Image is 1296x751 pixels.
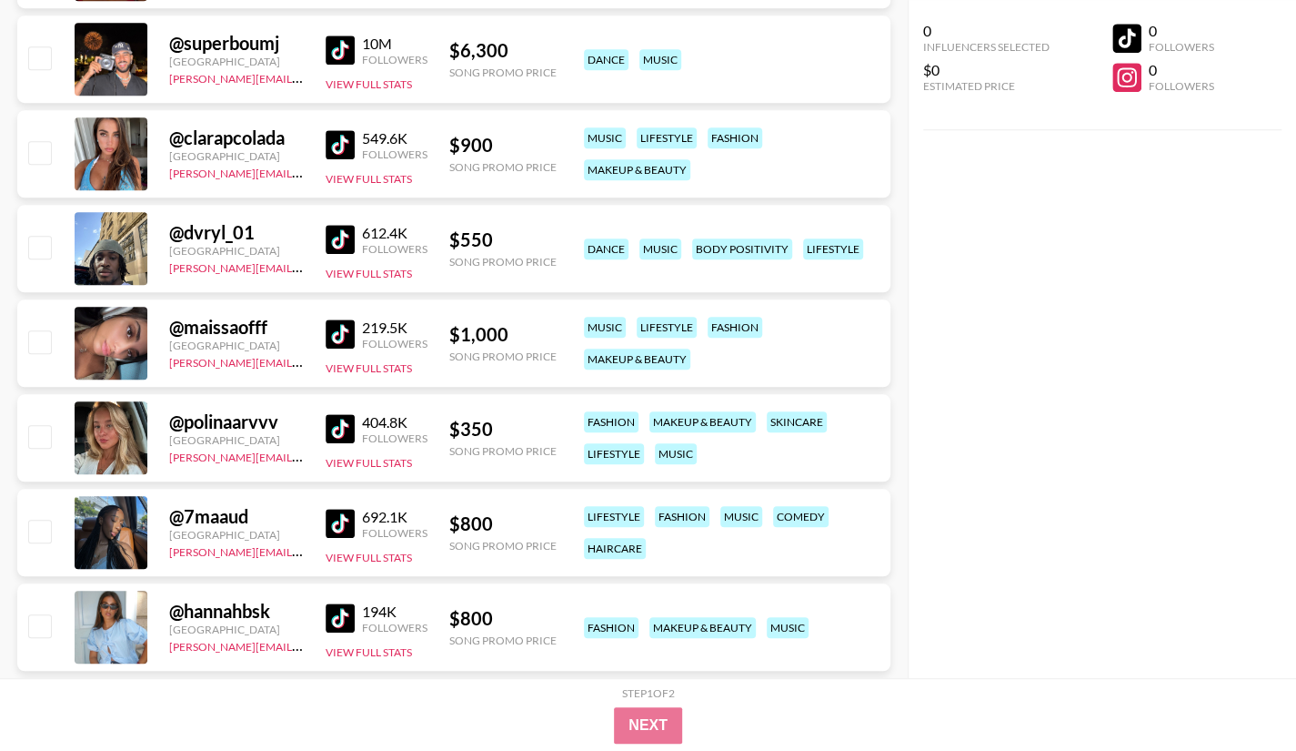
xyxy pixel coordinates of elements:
a: [PERSON_NAME][EMAIL_ADDRESS][PERSON_NAME][PERSON_NAME][DOMAIN_NAME] [169,258,611,275]
div: Song Promo Price [449,255,557,269]
div: haircare [584,538,646,559]
div: lifestyle [584,506,644,527]
div: Followers [1149,40,1214,54]
div: $ 6,300 [449,39,557,62]
div: $ 550 [449,228,557,251]
div: lifestyle [803,238,863,259]
div: Followers [362,431,427,445]
div: 0 [1149,22,1214,40]
a: [PERSON_NAME][EMAIL_ADDRESS][DOMAIN_NAME] [169,636,438,654]
iframe: Drift Widget Chat Controller [1205,660,1274,729]
div: makeup & beauty [584,349,690,370]
div: makeup & beauty [649,617,756,638]
div: Song Promo Price [449,66,557,79]
div: makeup & beauty [649,411,756,432]
button: View Full Stats [326,172,412,186]
div: skincare [767,411,827,432]
div: music [584,317,626,338]
div: Followers [362,337,427,350]
img: TikTok [326,36,355,65]
div: $0 [923,61,1050,79]
div: 612.4K [362,224,427,242]
div: [GEOGRAPHIC_DATA] [169,149,304,163]
div: $ 800 [449,607,557,630]
div: [GEOGRAPHIC_DATA] [169,244,304,258]
div: comedy [773,506,829,527]
a: [PERSON_NAME][EMAIL_ADDRESS][DOMAIN_NAME] [169,352,438,370]
div: 219.5K [362,319,427,337]
img: TikTok [326,604,355,633]
div: fashion [584,411,638,432]
div: fashion [584,617,638,638]
div: Song Promo Price [449,160,557,174]
a: [PERSON_NAME][EMAIL_ADDRESS][DOMAIN_NAME] [169,542,438,559]
div: [GEOGRAPHIC_DATA] [169,433,304,447]
div: [GEOGRAPHIC_DATA] [169,528,304,542]
img: TikTok [326,509,355,538]
button: View Full Stats [326,267,412,280]
div: Song Promo Price [449,350,557,363]
div: $ 900 [449,134,557,157]
img: TikTok [326,130,355,159]
a: [PERSON_NAME][EMAIL_ADDRESS][DOMAIN_NAME] [169,163,438,180]
button: View Full Stats [326,361,412,375]
div: dance [584,49,628,70]
div: [GEOGRAPHIC_DATA] [169,339,304,352]
div: 194K [362,603,427,621]
div: Estimated Price [923,79,1050,93]
div: music [584,127,626,148]
div: Followers [362,526,427,540]
div: music [639,49,681,70]
div: fashion [708,317,762,338]
button: View Full Stats [326,645,412,659]
img: TikTok [326,225,355,254]
div: 0 [923,22,1050,40]
button: View Full Stats [326,551,412,564]
div: fashion [655,506,709,527]
div: @ maissaofff [169,316,304,339]
div: Song Promo Price [449,444,557,458]
a: [PERSON_NAME][EMAIL_ADDRESS][DOMAIN_NAME] [169,68,438,86]
img: TikTok [326,320,355,349]
a: [PERSON_NAME][EMAIL_ADDRESS][DOMAIN_NAME] [169,447,438,464]
div: @ hannahbsk [169,600,304,623]
div: $ 1,000 [449,323,557,346]
div: makeup & beauty [584,159,690,180]
div: 404.8K [362,413,427,431]
div: 692.1K [362,508,427,526]
div: $ 800 [449,513,557,535]
div: [GEOGRAPHIC_DATA] [169,55,304,68]
div: lifestyle [637,317,697,338]
button: View Full Stats [326,77,412,91]
div: Followers [362,621,427,634]
div: 549.6K [362,129,427,147]
div: @ clarapcolada [169,127,304,149]
button: Next [614,707,682,744]
button: View Full Stats [326,456,412,470]
div: Song Promo Price [449,634,557,647]
div: Followers [1149,79,1214,93]
div: dance [584,238,628,259]
div: [GEOGRAPHIC_DATA] [169,623,304,636]
div: @ superboumj [169,32,304,55]
div: @ polinaarvvv [169,411,304,433]
div: Step 1 of 2 [622,686,675,700]
div: $ 350 [449,418,557,441]
div: Influencers Selected [923,40,1050,54]
img: TikTok [326,414,355,443]
div: music [720,506,762,527]
div: music [655,443,697,464]
div: @ dvryl_01 [169,221,304,244]
div: fashion [708,127,762,148]
div: body positivity [692,238,792,259]
div: Followers [362,242,427,256]
div: lifestyle [637,127,697,148]
div: Song Promo Price [449,539,557,553]
div: 0 [1149,61,1214,79]
div: music [767,617,809,638]
div: lifestyle [584,443,644,464]
div: 10M [362,35,427,53]
div: Followers [362,53,427,66]
div: @ 7maaud [169,505,304,528]
div: music [639,238,681,259]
